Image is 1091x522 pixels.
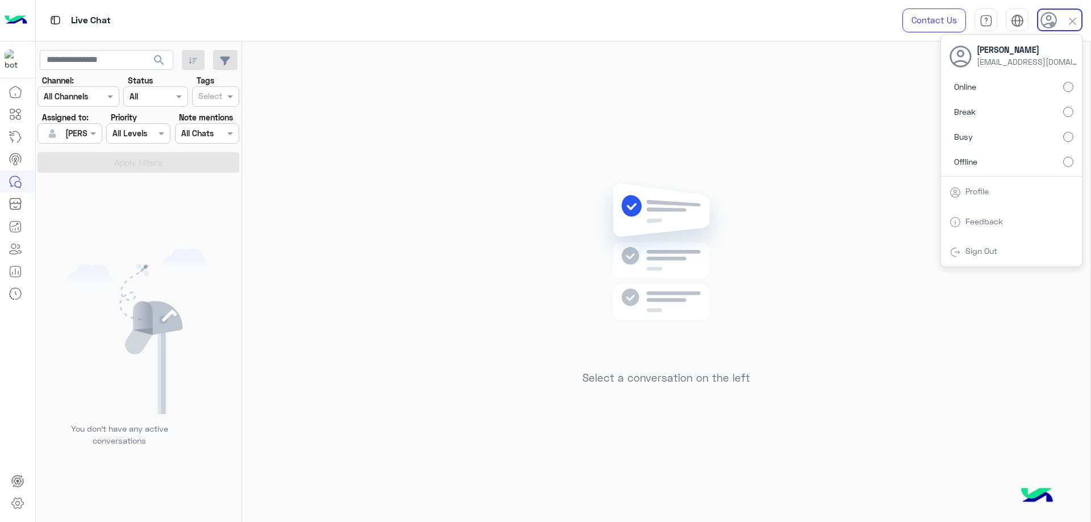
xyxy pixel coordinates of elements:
[950,216,961,228] img: tab
[145,50,173,74] button: search
[1063,157,1073,167] input: Offline
[954,81,976,93] span: Online
[965,216,1003,226] a: Feedback
[1066,15,1079,28] img: close
[5,49,25,70] img: 713415422032625
[152,53,166,67] span: search
[42,111,89,123] label: Assigned to:
[950,187,961,198] img: tab
[965,186,989,196] a: Profile
[197,74,214,86] label: Tags
[111,111,137,123] label: Priority
[48,13,63,27] img: tab
[954,131,973,143] span: Busy
[980,14,993,27] img: tab
[977,44,1079,56] span: [PERSON_NAME]
[954,156,977,168] span: Offline
[128,74,153,86] label: Status
[71,13,111,28] p: Live Chat
[975,9,997,32] a: tab
[1017,477,1057,516] img: hulul-logo.png
[954,106,976,118] span: Break
[902,9,966,32] a: Contact Us
[5,9,27,32] img: Logo
[582,371,750,385] h5: Select a conversation on the left
[44,126,60,141] img: defaultAdmin.png
[38,152,239,173] button: Apply Filters
[197,90,222,105] div: Select
[950,247,961,258] img: tab
[1063,107,1073,117] input: Break
[977,56,1079,68] span: [EMAIL_ADDRESS][DOMAIN_NAME]
[67,248,210,414] img: empty users
[584,174,748,363] img: no messages
[179,111,233,123] label: Note mentions
[965,246,997,256] a: Sign Out
[62,423,177,447] p: You don’t have any active conversations
[1063,132,1073,142] input: Busy
[42,74,74,86] label: Channel:
[1011,14,1024,27] img: tab
[1063,82,1073,92] input: Online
